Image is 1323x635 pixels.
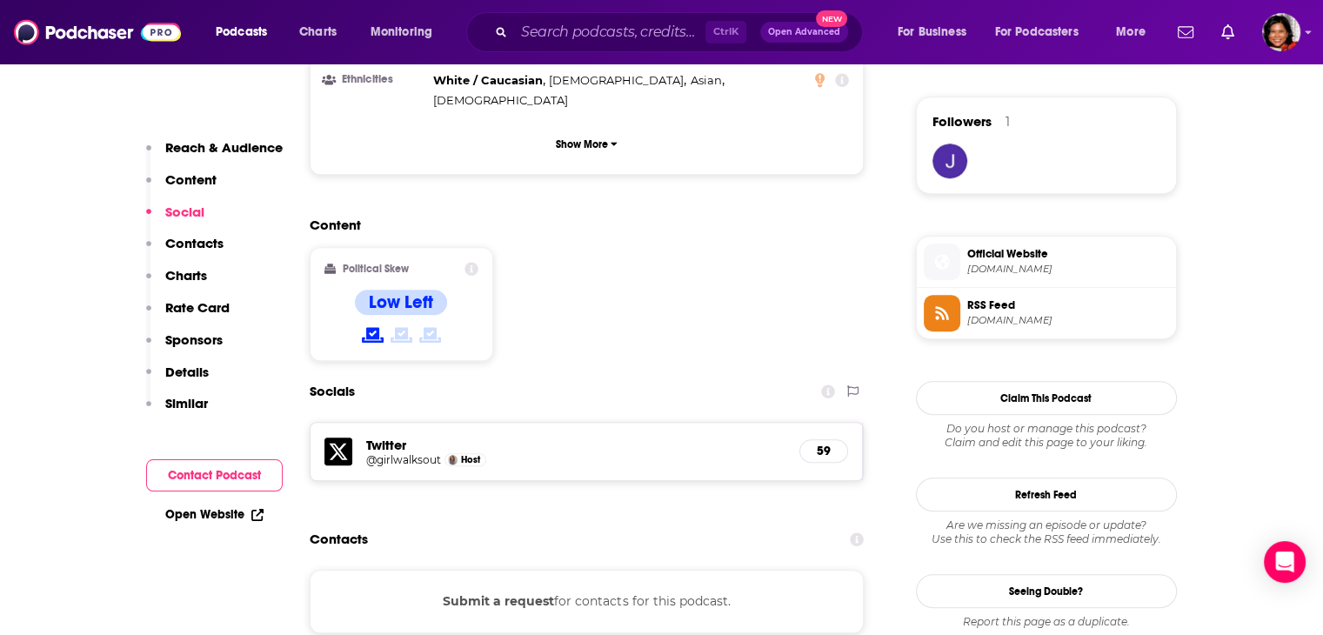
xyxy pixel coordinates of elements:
[165,507,264,522] a: Open Website
[549,70,686,90] span: ,
[995,20,1079,44] span: For Podcasters
[967,297,1169,313] span: RSS Feed
[924,295,1169,331] a: RSS Feed[DOMAIN_NAME]
[1104,18,1167,46] button: open menu
[443,592,554,611] button: Submit a request
[324,128,850,160] button: Show More
[146,267,207,299] button: Charts
[916,381,1177,415] button: Claim This Podcast
[165,299,230,316] p: Rate Card
[288,18,347,46] a: Charts
[165,267,207,284] p: Charts
[366,453,441,466] a: @girlwalksout
[705,21,746,43] span: Ctrl K
[433,93,568,107] span: [DEMOGRAPHIC_DATA]
[898,20,966,44] span: For Business
[1262,13,1300,51] span: Logged in as terelynbc
[343,263,409,275] h2: Political Skew
[366,437,786,453] h5: Twitter
[146,364,209,396] button: Details
[916,478,1177,511] button: Refresh Feed
[932,144,967,178] img: Jamcg212
[691,73,722,87] span: Asian
[14,16,181,49] img: Podchaser - Follow, Share and Rate Podcasts
[1262,13,1300,51] img: User Profile
[760,22,848,43] button: Open AdvancedNew
[310,570,865,632] div: for contacts for this podcast.
[324,74,426,85] h3: Ethnicities
[814,444,833,458] h5: 59
[1262,13,1300,51] button: Show profile menu
[310,375,355,408] h2: Socials
[165,235,224,251] p: Contacts
[816,10,847,27] span: New
[369,291,433,313] h4: Low Left
[299,20,337,44] span: Charts
[932,113,992,130] span: Followers
[1171,17,1200,47] a: Show notifications dropdown
[216,20,267,44] span: Podcasts
[165,139,283,156] p: Reach & Audience
[885,18,988,46] button: open menu
[146,459,283,491] button: Contact Podcast
[146,299,230,331] button: Rate Card
[556,138,608,150] p: Show More
[358,18,455,46] button: open menu
[768,28,840,37] span: Open Advanced
[165,395,208,411] p: Similar
[433,70,545,90] span: ,
[916,422,1177,450] div: Claim and edit this page to your liking.
[146,331,223,364] button: Sponsors
[146,235,224,267] button: Contacts
[916,518,1177,546] div: Are we missing an episode or update? Use this to check the RSS feed immediately.
[691,70,725,90] span: ,
[916,574,1177,608] a: Seeing Double?
[1264,541,1306,583] div: Open Intercom Messenger
[146,171,217,204] button: Content
[204,18,290,46] button: open menu
[483,12,879,52] div: Search podcasts, credits, & more...
[461,454,480,465] span: Host
[916,422,1177,436] span: Do you host or manage this podcast?
[924,244,1169,280] a: Official Website[DOMAIN_NAME]
[165,204,204,220] p: Social
[967,246,1169,262] span: Official Website
[165,331,223,348] p: Sponsors
[984,18,1104,46] button: open menu
[146,139,283,171] button: Reach & Audience
[967,263,1169,276] span: podomatic.com
[549,73,684,87] span: [DEMOGRAPHIC_DATA]
[146,395,208,427] button: Similar
[165,364,209,380] p: Details
[146,204,204,236] button: Social
[310,523,368,556] h2: Contacts
[967,314,1169,327] span: recoveryrocks.podomatic.com
[165,171,217,188] p: Content
[371,20,432,44] span: Monitoring
[514,18,705,46] input: Search podcasts, credits, & more...
[916,615,1177,629] div: Report this page as a duplicate.
[1214,17,1241,47] a: Show notifications dropdown
[433,73,543,87] span: White / Caucasian
[448,455,458,465] img: Lisa Smith
[1116,20,1146,44] span: More
[1006,114,1010,130] div: 1
[310,217,851,233] h2: Content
